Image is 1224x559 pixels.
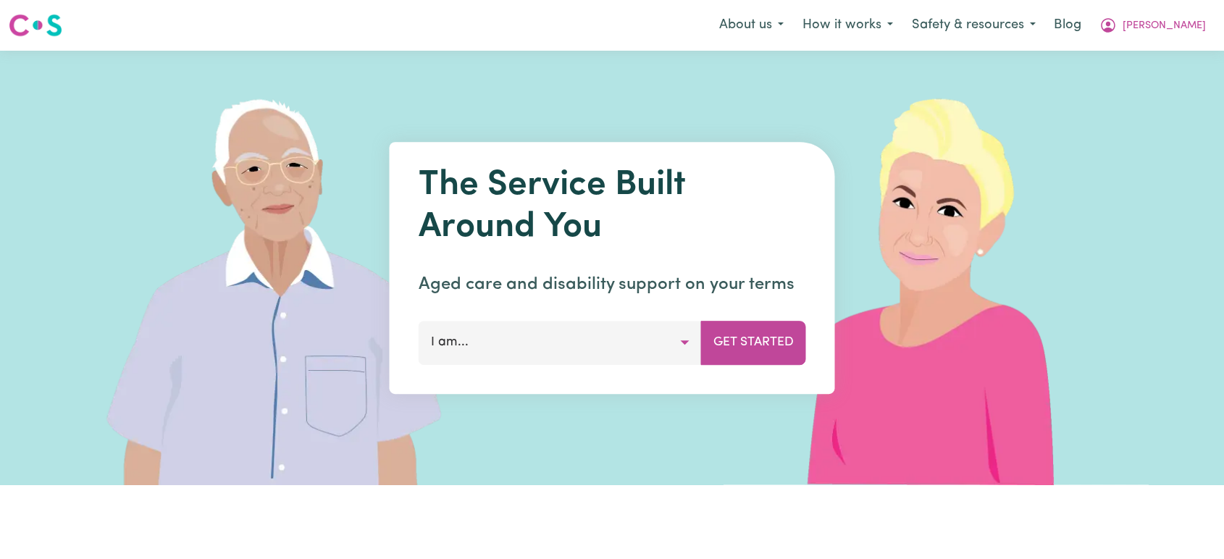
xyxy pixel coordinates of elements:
[9,9,62,42] a: Careseekers logo
[710,10,793,41] button: About us
[902,10,1045,41] button: Safety & resources
[419,321,702,364] button: I am...
[793,10,902,41] button: How it works
[701,321,806,364] button: Get Started
[419,165,806,248] h1: The Service Built Around You
[1123,18,1206,34] span: [PERSON_NAME]
[419,272,806,298] p: Aged care and disability support on your terms
[1045,9,1090,41] a: Blog
[1090,10,1215,41] button: My Account
[9,12,62,38] img: Careseekers logo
